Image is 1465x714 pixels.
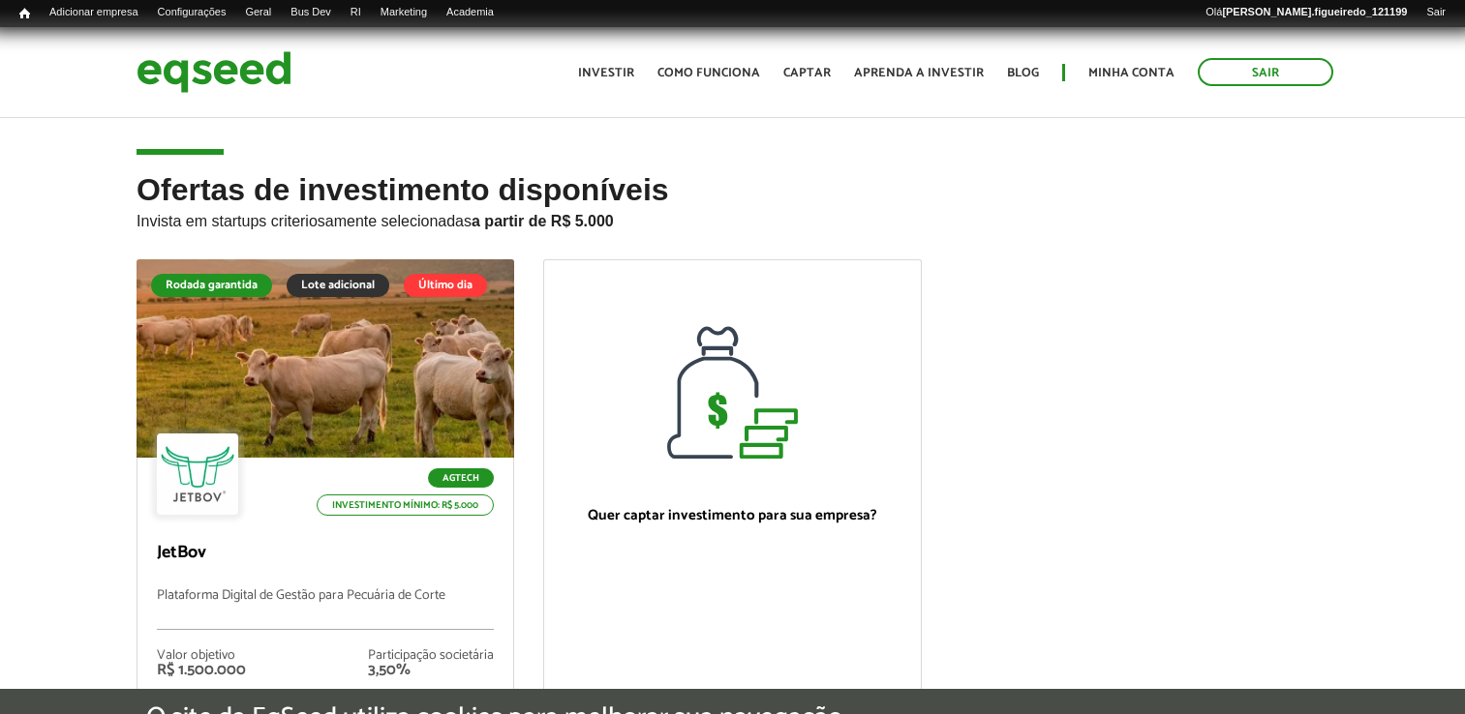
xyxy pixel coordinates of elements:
[472,213,614,229] strong: a partir de R$ 5.000
[287,274,389,297] div: Lote adicional
[1196,5,1417,20] a: Olá[PERSON_NAME].figueiredo_121199
[235,5,281,20] a: Geral
[137,173,1328,259] h2: Ofertas de investimento disponíveis
[10,5,40,23] a: Início
[40,5,148,20] a: Adicionar empresa
[341,5,371,20] a: RI
[281,5,341,20] a: Bus Dev
[148,5,236,20] a: Configurações
[1222,6,1407,17] strong: [PERSON_NAME].figueiredo_121199
[1417,5,1455,20] a: Sair
[371,5,437,20] a: Marketing
[151,274,272,297] div: Rodada garantida
[437,5,504,20] a: Academia
[157,649,246,663] div: Valor objetivo
[1088,67,1175,79] a: Minha conta
[428,468,494,488] p: Agtech
[368,663,494,678] div: 3,50%
[783,67,831,79] a: Captar
[854,67,984,79] a: Aprenda a investir
[564,507,900,524] p: Quer captar investimento para sua empresa?
[657,67,760,79] a: Como funciona
[19,7,30,20] span: Início
[157,543,494,564] p: JetBov
[404,274,487,297] div: Último dia
[1198,58,1333,86] a: Sair
[1007,67,1039,79] a: Blog
[157,588,494,630] p: Plataforma Digital de Gestão para Pecuária de Corte
[578,67,634,79] a: Investir
[368,649,494,663] div: Participação societária
[137,207,1328,230] p: Invista em startups criteriosamente selecionadas
[137,46,291,98] img: EqSeed
[317,494,494,516] p: Investimento mínimo: R$ 5.000
[157,663,246,678] div: R$ 1.500.000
